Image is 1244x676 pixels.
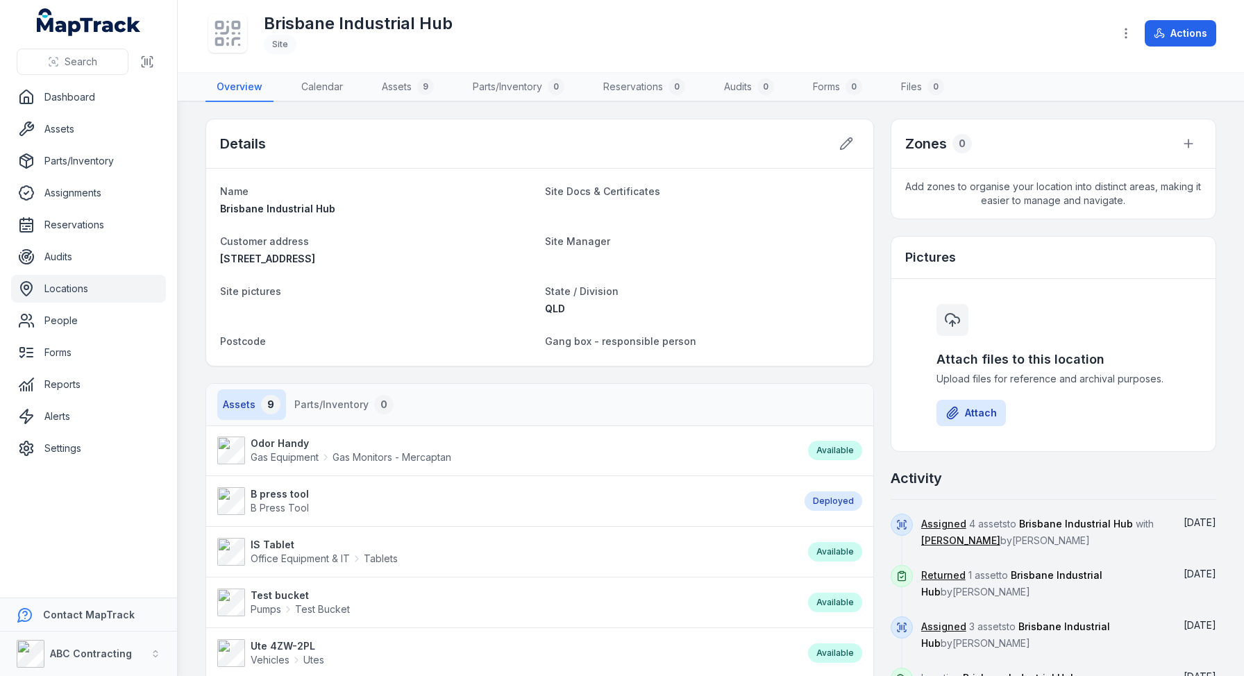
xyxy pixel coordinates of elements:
span: Brisbane Industrial Hub [921,569,1102,598]
div: 0 [374,395,394,414]
a: Assets [11,115,166,143]
strong: Odor Handy [251,437,451,450]
a: Parts/Inventory [11,147,166,175]
strong: Contact MapTrack [43,609,135,620]
a: Returned [921,568,966,582]
a: Forms [11,339,166,366]
a: Assigned [921,620,966,634]
span: 1 asset to by [PERSON_NAME] [921,569,1102,598]
time: 11/03/2025, 7:20:35 pm [1184,619,1216,631]
span: B Press Tool [251,502,309,514]
span: Office Equipment & IT [251,552,350,566]
span: Customer address [220,235,309,247]
span: Gas Equipment [251,450,319,464]
div: 9 [417,78,434,95]
h2: Details [220,134,266,153]
button: Actions [1145,20,1216,47]
span: Gas Monitors - Mercaptan [333,450,451,464]
div: Available [808,542,862,561]
a: Assignments [11,179,166,207]
span: Test Bucket [295,602,350,616]
a: Overview [205,73,274,102]
a: Alerts [11,403,166,430]
h2: Activity [891,468,942,488]
span: Brisbane Industrial Hub [1019,518,1133,530]
time: 12/03/2025, 6:42:26 pm [1184,516,1216,528]
div: 0 [952,134,972,153]
span: [DATE] [1184,619,1216,631]
a: Test bucketPumpsTest Bucket [217,589,794,616]
span: [DATE] [1184,568,1216,580]
h1: Brisbane Industrial Hub [264,12,453,35]
div: 0 [548,78,564,95]
span: 4 assets to with by [PERSON_NAME] [921,518,1154,546]
div: 0 [927,78,944,95]
div: Deployed [805,491,862,511]
a: Forms0 [802,73,873,102]
div: 0 [846,78,862,95]
div: Available [808,643,862,663]
button: Attach [936,400,1006,426]
span: Gang box - responsible person [545,335,696,347]
span: Site Manager [545,235,610,247]
button: Search [17,49,128,75]
strong: IS Tablet [251,538,398,552]
span: QLD [545,303,565,314]
a: Assets9 [371,73,445,102]
strong: Test bucket [251,589,350,602]
button: Parts/Inventory0 [289,389,399,420]
h3: Attach files to this location [936,350,1170,369]
a: Parts/Inventory0 [462,73,575,102]
a: Dashboard [11,83,166,111]
div: 9 [261,395,280,414]
a: Reservations [11,211,166,239]
h3: Pictures [905,248,956,267]
div: 0 [757,78,774,95]
h2: Zones [905,134,947,153]
a: MapTrack [37,8,141,36]
span: 3 assets to by [PERSON_NAME] [921,620,1110,649]
div: Available [808,593,862,612]
span: Name [220,185,249,197]
span: Tablets [364,552,398,566]
span: Vehicles [251,653,289,667]
span: [DATE] [1184,516,1216,528]
a: Odor HandyGas EquipmentGas Monitors - Mercaptan [217,437,794,464]
a: People [11,307,166,335]
span: Add zones to organise your location into distinct areas, making it easier to manage and navigate. [891,169,1216,219]
a: Ute 4ZW-2PLVehiclesUtes [217,639,794,667]
div: Available [808,441,862,460]
a: IS TabletOffice Equipment & ITTablets [217,538,794,566]
span: Upload files for reference and archival purposes. [936,372,1170,386]
div: 0 [669,78,685,95]
a: Audits0 [713,73,785,102]
span: Search [65,55,97,69]
a: Locations [11,275,166,303]
strong: Ute 4ZW-2PL [251,639,324,653]
a: Files0 [890,73,955,102]
span: Pumps [251,602,281,616]
a: Settings [11,434,166,462]
a: Calendar [290,73,354,102]
a: Assigned [921,517,966,531]
a: Reports [11,371,166,398]
strong: ABC Contracting [50,648,132,659]
a: Reservations0 [592,73,696,102]
span: Brisbane Industrial Hub [220,203,335,214]
time: 11/03/2025, 7:21:57 pm [1184,568,1216,580]
span: Site Docs & Certificates [545,185,660,197]
span: Utes [303,653,324,667]
span: [STREET_ADDRESS] [220,253,315,264]
strong: B press tool [251,487,309,501]
button: Assets9 [217,389,286,420]
span: Site pictures [220,285,281,297]
span: State / Division [545,285,619,297]
div: Site [264,35,296,54]
span: Postcode [220,335,266,347]
a: Audits [11,243,166,271]
a: [PERSON_NAME] [921,534,1000,548]
a: B press toolB Press Tool [217,487,791,515]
